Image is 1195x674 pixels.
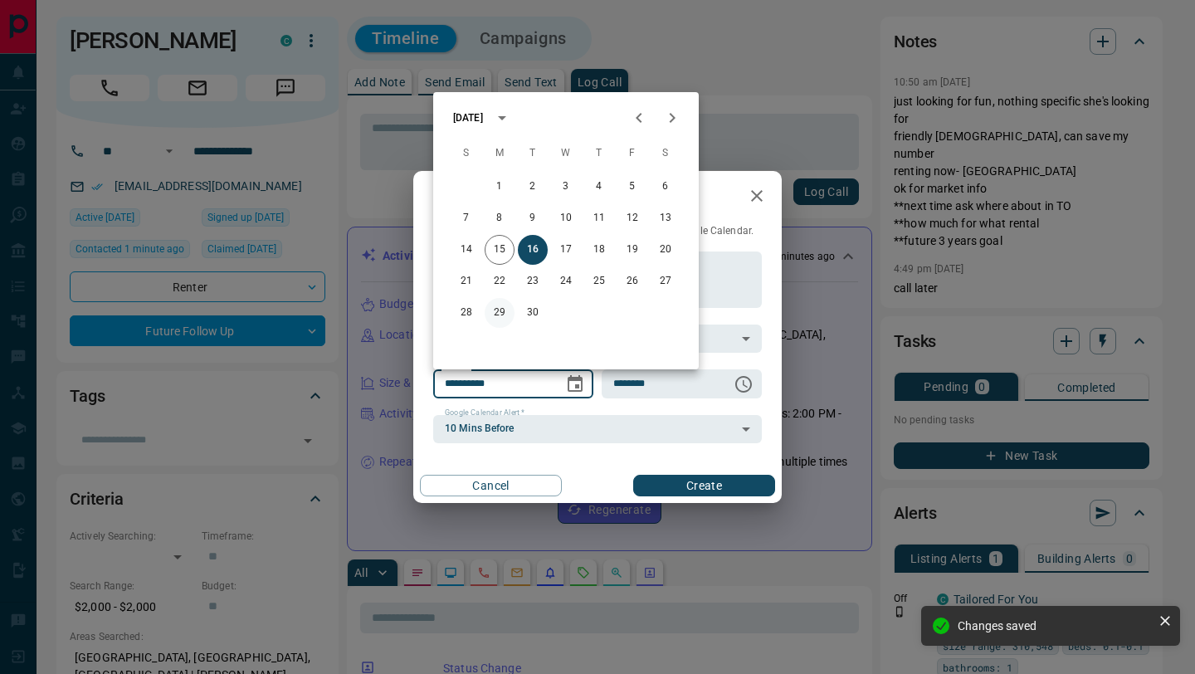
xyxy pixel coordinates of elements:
[584,235,614,265] button: 18
[651,137,680,170] span: Saturday
[551,137,581,170] span: Wednesday
[633,475,775,496] button: Create
[617,137,647,170] span: Friday
[651,172,680,202] button: 6
[584,137,614,170] span: Thursday
[958,619,1152,632] div: Changes saved
[451,137,481,170] span: Sunday
[445,408,524,418] label: Google Calendar Alert
[518,172,548,202] button: 2
[518,235,548,265] button: 16
[584,172,614,202] button: 4
[451,203,481,233] button: 7
[451,298,481,328] button: 28
[651,235,680,265] button: 20
[518,298,548,328] button: 30
[485,266,515,296] button: 22
[617,203,647,233] button: 12
[413,171,526,224] h2: New Task
[453,110,483,125] div: [DATE]
[551,266,581,296] button: 24
[420,475,562,496] button: Cancel
[622,101,656,134] button: Previous month
[485,298,515,328] button: 29
[651,203,680,233] button: 13
[518,203,548,233] button: 9
[584,203,614,233] button: 11
[617,235,647,265] button: 19
[558,368,592,401] button: Choose date, selected date is Sep 16, 2025
[518,266,548,296] button: 23
[518,137,548,170] span: Tuesday
[485,235,515,265] button: 15
[584,266,614,296] button: 25
[485,137,515,170] span: Monday
[617,172,647,202] button: 5
[617,266,647,296] button: 26
[727,368,760,401] button: Choose time, selected time is 6:00 AM
[651,266,680,296] button: 27
[485,172,515,202] button: 1
[451,266,481,296] button: 21
[656,101,689,134] button: Next month
[551,172,581,202] button: 3
[485,203,515,233] button: 8
[488,104,516,132] button: calendar view is open, switch to year view
[551,203,581,233] button: 10
[433,415,762,443] div: 10 Mins Before
[451,235,481,265] button: 14
[551,235,581,265] button: 17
